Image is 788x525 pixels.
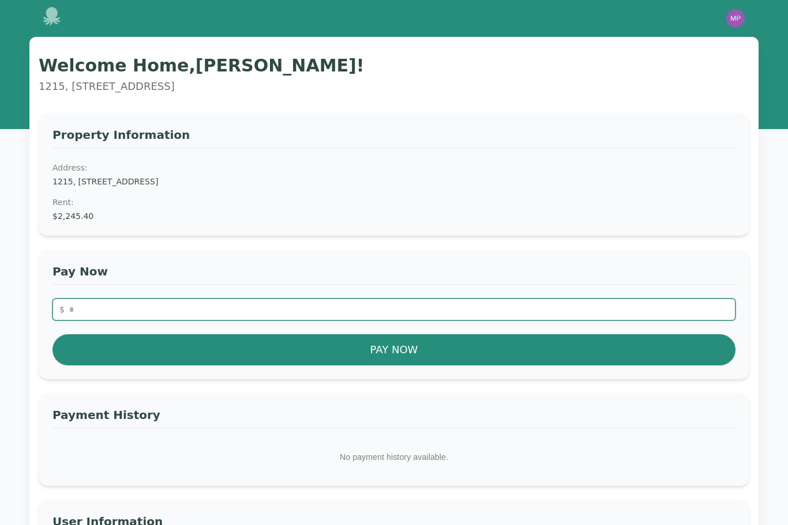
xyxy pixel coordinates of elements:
[52,442,736,472] p: No payment history available.
[52,197,736,208] dt: Rent :
[52,210,736,222] dd: $2,245.40
[39,55,749,76] h1: Welcome Home, [PERSON_NAME] !
[52,263,736,285] h3: Pay Now
[39,78,749,95] p: 1215, [STREET_ADDRESS]
[52,162,736,173] dt: Address:
[52,407,736,428] h3: Payment History
[52,176,736,187] dd: 1215, [STREET_ADDRESS]
[52,127,736,148] h3: Property Information
[52,334,736,365] button: Pay Now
